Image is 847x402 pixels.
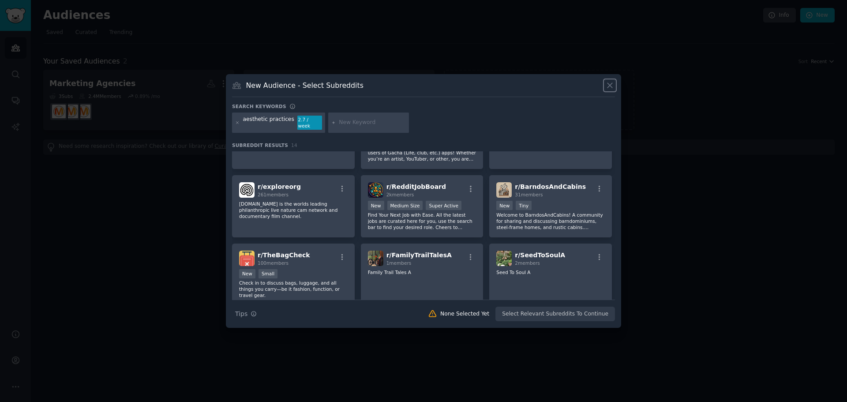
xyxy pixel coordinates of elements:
[386,192,414,197] span: 2k members
[386,260,412,266] span: 1 members
[515,252,565,259] span: r/ SeedToSoulA
[235,309,247,319] span: Tips
[232,306,260,322] button: Tips
[243,116,294,130] div: aesthetic practices
[259,269,277,278] div: Small
[368,269,476,275] p: Family Trail Tales A
[386,252,452,259] span: r/ FamilyTrailTalesA
[239,269,255,278] div: New
[496,251,512,266] img: SeedToSoulA
[515,260,540,266] span: 2 members
[368,201,384,210] div: New
[258,192,289,197] span: 261 members
[368,212,476,230] p: Find Your Next Job with Ease. All the latest jobs are curated here for you, use the search bar to...
[496,201,513,210] div: New
[496,269,605,275] p: Seed To Soul A
[387,201,423,210] div: Medium Size
[246,81,364,90] h3: New Audience - Select Subreddits
[440,310,489,318] div: None Selected Yet
[232,142,288,148] span: Subreddit Results
[258,260,289,266] span: 100 members
[232,103,286,109] h3: Search keywords
[239,251,255,266] img: TheBagCheck
[291,143,297,148] span: 14
[516,201,532,210] div: Tiny
[239,182,255,198] img: exploreorg
[386,183,446,190] span: r/ RedditJobBoard
[258,183,301,190] span: r/ exploreorg
[368,251,383,266] img: FamilyTrailTalesA
[239,280,348,298] p: Check in to discuss bags, luggage, and all things you carry—be it fashion, function, or travel gear.
[515,183,586,190] span: r/ BarndosAndCabins
[297,116,322,130] div: 2.7 / week
[515,192,543,197] span: 31 members
[496,182,512,198] img: BarndosAndCabins
[368,143,476,162] p: Our community provides a safe space for ALL users of Gacha (Life, club, etc.) apps! Whether you’r...
[239,201,348,219] p: [DOMAIN_NAME] is the worlds leading philanthropic live nature cam network and documentary film ch...
[368,182,383,198] img: RedditJobBoard
[258,252,310,259] span: r/ TheBagCheck
[339,119,406,127] input: New Keyword
[426,201,461,210] div: Super Active
[496,212,605,230] p: Welcome to BarndosAndCabins! A community for sharing and discussing barndominiums, steel-frame ho...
